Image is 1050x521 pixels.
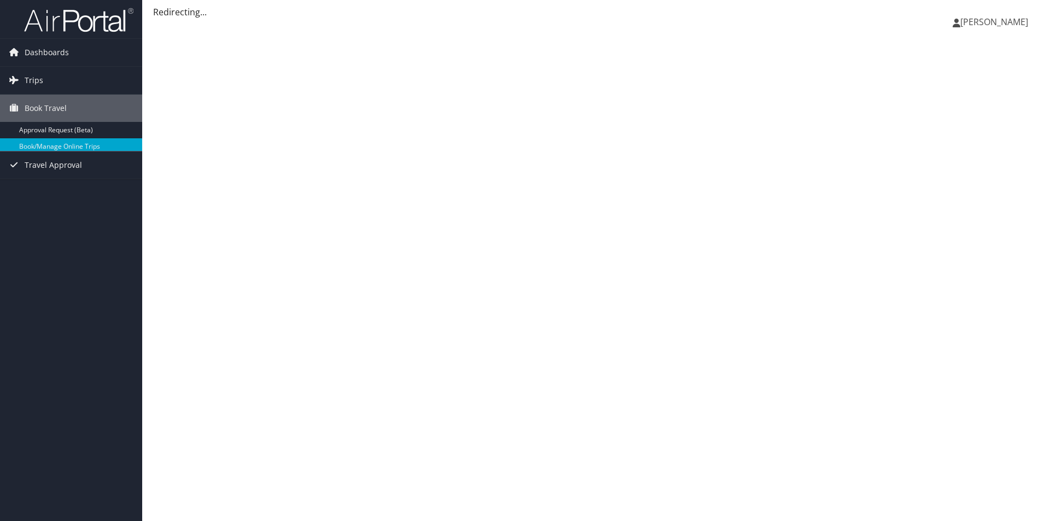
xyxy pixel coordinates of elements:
[25,39,69,66] span: Dashboards
[24,7,133,33] img: airportal-logo.png
[25,67,43,94] span: Trips
[25,95,67,122] span: Book Travel
[953,5,1039,38] a: [PERSON_NAME]
[153,5,1039,19] div: Redirecting...
[960,16,1028,28] span: [PERSON_NAME]
[25,151,82,179] span: Travel Approval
